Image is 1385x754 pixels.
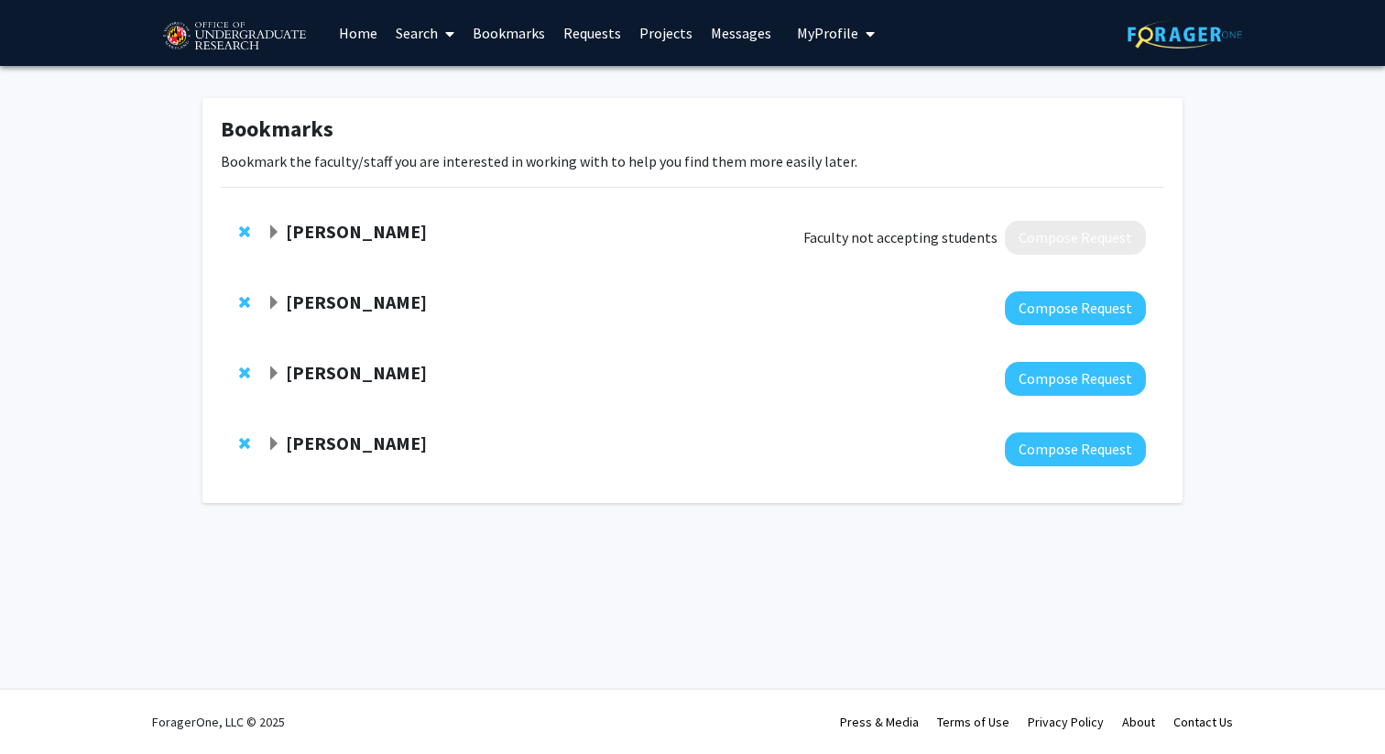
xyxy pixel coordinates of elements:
a: About [1122,714,1155,730]
button: Compose Request to Jeremy Purcell [1005,432,1146,466]
h1: Bookmarks [221,116,1164,143]
span: Expand Veronica Kang Bookmark [267,366,281,381]
span: My Profile [797,24,858,42]
a: Terms of Use [937,714,1009,730]
strong: [PERSON_NAME] [286,220,427,243]
a: Projects [630,1,702,65]
span: Expand Shabnam Jabeen Bookmark [267,225,281,240]
span: Remove Veronica Kang from bookmarks [239,366,250,380]
button: Compose Request to Peter Murrell [1005,291,1146,325]
a: Contact Us [1173,714,1233,730]
button: Compose Request to Veronica Kang [1005,362,1146,396]
span: Expand Peter Murrell Bookmark [267,296,281,311]
iframe: Chat [14,672,78,740]
div: ForagerOne, LLC © 2025 [152,690,285,754]
a: Messages [702,1,780,65]
strong: [PERSON_NAME] [286,432,427,454]
span: Expand Jeremy Purcell Bookmark [267,437,281,452]
img: University of Maryland Logo [157,14,311,60]
strong: [PERSON_NAME] [286,290,427,313]
span: Remove Shabnam Jabeen from bookmarks [239,224,250,239]
a: Press & Media [840,714,919,730]
a: Search [387,1,463,65]
a: Requests [554,1,630,65]
a: Privacy Policy [1028,714,1104,730]
span: Faculty not accepting students [803,226,998,248]
strong: [PERSON_NAME] [286,361,427,384]
img: ForagerOne Logo [1128,20,1242,49]
span: Remove Peter Murrell from bookmarks [239,295,250,310]
button: Compose Request to Shabnam Jabeen [1005,221,1146,255]
a: Home [330,1,387,65]
a: Bookmarks [463,1,554,65]
span: Remove Jeremy Purcell from bookmarks [239,436,250,451]
p: Bookmark the faculty/staff you are interested in working with to help you find them more easily l... [221,150,1164,172]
